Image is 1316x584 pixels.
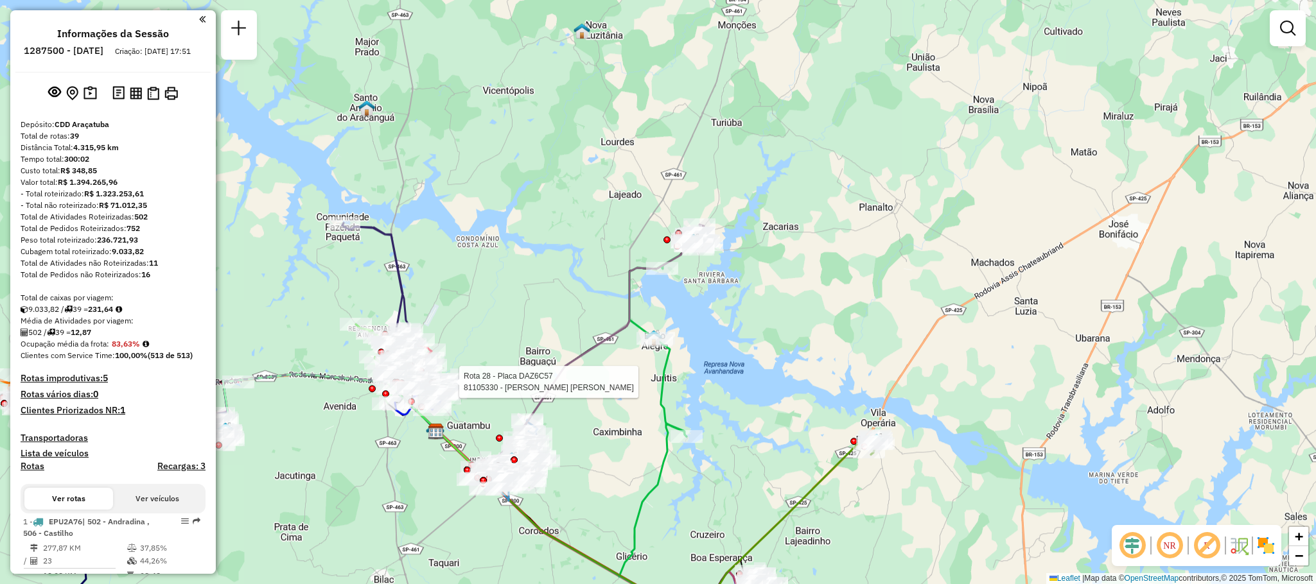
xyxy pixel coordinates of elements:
[21,327,206,338] div: 502 / 39 =
[113,488,202,510] button: Ver veículos
[1125,574,1179,583] a: OpenStreetMap
[23,517,150,538] span: 1 -
[127,572,134,580] i: Tempo total em rota
[23,554,30,567] td: /
[21,269,206,280] div: Total de Pedidos não Roteirizados:
[73,142,119,152] strong: 4.315,95 km
[1229,535,1249,556] img: Fluxo de ruas
[112,246,144,256] strong: 9.033,82
[149,258,158,268] strong: 11
[46,83,64,103] button: Exibir sessão original
[1191,530,1222,561] span: Exibir rótulo
[84,189,144,198] strong: R$ 1.323.253,61
[120,404,125,416] strong: 1
[21,405,206,416] h4: Clientes Priorizados NR:
[226,15,252,44] a: Nova sessão e pesquisa
[671,236,703,248] div: Atividade não roteirizada - LECI SANTOS DA PURIF
[64,83,81,103] button: Centralizar mapa no depósito ou ponto de apoio
[42,569,127,582] td: 12,08 KM
[21,234,206,246] div: Peso total roteirizado:
[30,544,38,552] i: Distância Total
[21,461,44,472] a: Rotas
[42,542,127,554] td: 277,87 KM
[47,329,55,336] i: Total de rotas
[21,165,206,176] div: Custo total:
[493,472,525,485] div: Atividade não roteirizada - LARISSA GATTI BARBOZ
[21,257,206,269] div: Total de Atividades não Roteirizadas:
[115,350,148,360] strong: 100,00%
[21,223,206,234] div: Total de Pedidos Roteirizados:
[518,453,550,466] div: Atividade não roteirizada - RODRIGUES e RODRIGUE
[513,474,545,487] div: Atividade não roteirizada - SUPERMERCADO PLANALT
[1275,15,1301,41] a: Exibir filtros
[21,448,206,459] h4: Lista de veículos
[99,200,147,210] strong: R$ 71.012,35
[139,554,200,567] td: 44,26%
[1082,574,1084,583] span: |
[1295,547,1303,563] span: −
[465,472,497,485] div: Atividade não roteirizada - CERVEJARIA SAO BRAZ
[21,389,206,400] h4: Rotas vários dias:
[21,339,109,348] span: Ocupação média da frota:
[21,329,28,336] i: Total de Atividades
[71,327,91,337] strong: 12,87
[127,223,140,233] strong: 752
[21,211,206,223] div: Total de Atividades Roteirizadas:
[127,544,137,552] i: % de utilização do peso
[157,461,206,472] h4: Recargas: 3
[1295,528,1303,544] span: +
[199,12,206,26] a: Clique aqui para minimizar o painel
[428,423,444,440] img: CDD Araçatuba
[21,433,206,443] h4: Transportadoras
[64,305,73,313] i: Total de rotas
[683,227,715,239] div: Atividade não roteirizada - VIVIANE DOS SANTOS FERRANTE DA SILVA 305
[110,83,127,103] button: Logs desbloquear sessão
[139,542,200,554] td: 37,85%
[193,517,200,525] em: Rota exportada
[93,388,98,400] strong: 0
[23,517,150,538] span: | 502 - Andradina , 506 - Castilho
[21,119,206,130] div: Depósito:
[21,350,115,360] span: Clientes com Service Time:
[1049,574,1080,583] a: Leaflet
[674,230,706,243] div: Atividade não roteirizada - DISTRIBUIDORA DE BEB
[21,292,206,304] div: Total de caixas por viagem:
[21,305,28,313] i: Cubagem total roteirizado
[358,99,375,116] img: SANT. ANTÔNIO DO ARACANGUÁ
[1117,530,1148,561] span: Ocultar deslocamento
[1289,527,1308,546] a: Zoom in
[55,119,109,129] strong: CDD Araçatuba
[21,373,206,384] h4: Rotas improdutivas:
[21,315,206,327] div: Média de Atividades por viagem:
[21,188,206,200] div: - Total roteirizado:
[1046,573,1316,584] div: Map data © contributors,© 2025 TomTom, Microsoft
[1154,530,1185,561] span: Ocultar NR
[380,353,412,366] div: Atividade não roteirizada - CARLOS FRANCINALDO M
[70,131,79,141] strong: 39
[143,340,149,348] em: Média calculada utilizando a maior ocupação (%Peso ou %Cubagem) de cada rota da sessão. Rotas cro...
[21,130,206,142] div: Total de rotas:
[139,569,200,582] td: 08:48
[145,84,162,103] button: Visualizar Romaneio
[57,28,169,40] h4: Informações da Sessão
[88,304,113,314] strong: 231,64
[24,45,103,56] h6: 1287500 - [DATE]
[1256,535,1276,556] img: Exibir/Ocultar setores
[42,554,127,567] td: 23
[148,350,193,360] strong: (513 de 513)
[24,488,113,510] button: Ver rotas
[134,212,148,221] strong: 502
[457,473,489,486] div: Atividade não roteirizada - LUIZ ROBERTO GARCIA
[181,517,189,525] em: Opções
[60,166,97,175] strong: R$ 348,85
[110,46,196,57] div: Criação: [DATE] 17:51
[21,246,206,257] div: Cubagem total roteirizado:
[645,329,662,346] img: BREJO ALEGRE
[81,83,100,103] button: Painel de Sugestão
[21,142,206,153] div: Distância Total:
[21,304,206,315] div: 9.033,82 / 39 =
[426,423,443,440] img: 625 UDC Light Campus Universitário
[116,305,122,313] i: Meta Caixas/viagem: 220,40 Diferença: 11,24
[487,474,520,486] div: Atividade não roteirizada - CERVEJARIA ARCO IRIS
